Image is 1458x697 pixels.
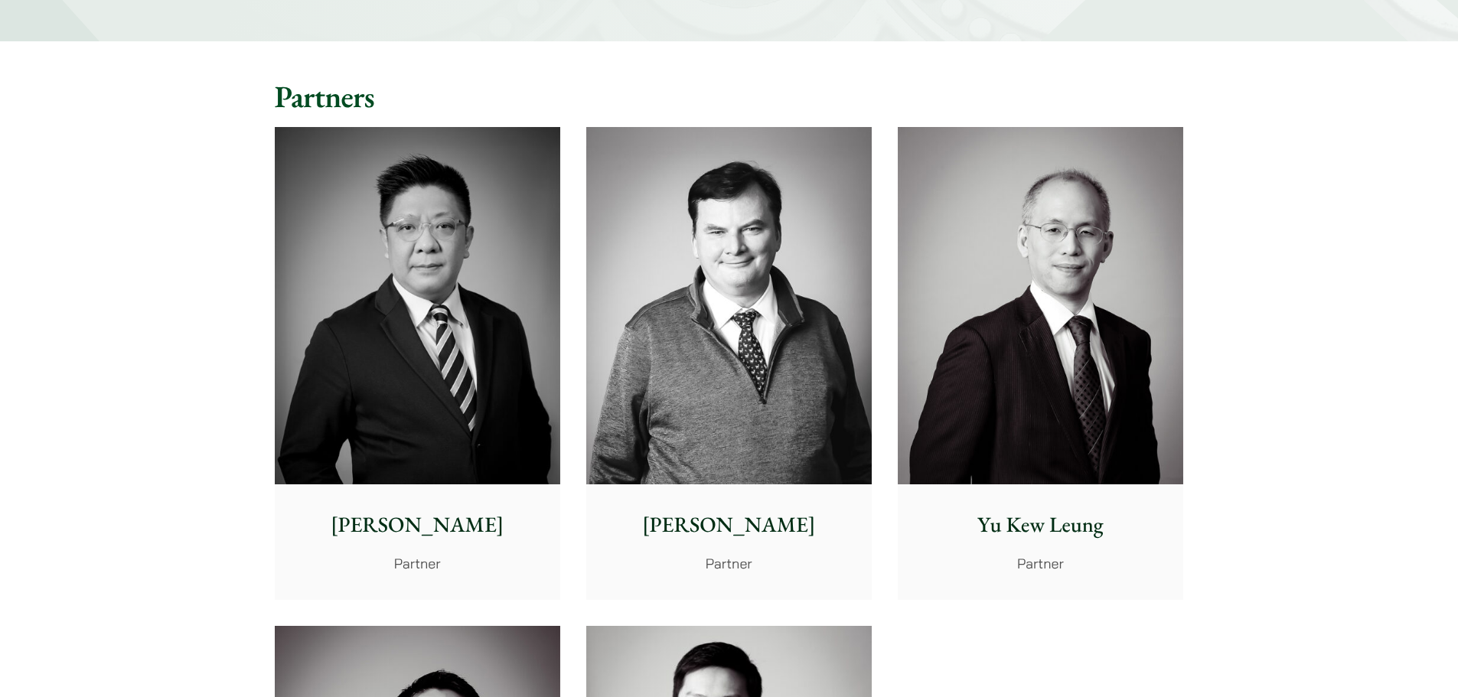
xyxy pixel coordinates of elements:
h2: Partners [275,78,1184,115]
p: [PERSON_NAME] [599,509,859,541]
p: Partner [287,553,548,574]
a: Yu Kew Leung Partner [898,127,1183,600]
p: Partner [910,553,1171,574]
a: [PERSON_NAME] Partner [586,127,872,600]
a: [PERSON_NAME] Partner [275,127,560,600]
p: [PERSON_NAME] [287,509,548,541]
p: Yu Kew Leung [910,509,1171,541]
p: Partner [599,553,859,574]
